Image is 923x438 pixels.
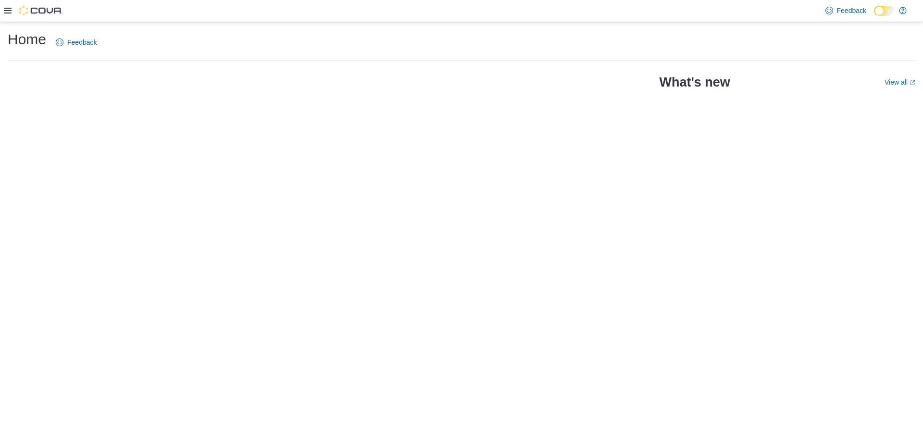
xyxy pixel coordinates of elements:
[8,30,46,49] h1: Home
[885,78,915,86] a: View allExternal link
[52,33,100,52] a: Feedback
[659,75,730,90] h2: What's new
[910,80,915,86] svg: External link
[67,38,97,47] span: Feedback
[837,6,866,15] span: Feedback
[19,6,62,15] img: Cova
[874,6,894,16] input: Dark Mode
[822,1,870,20] a: Feedback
